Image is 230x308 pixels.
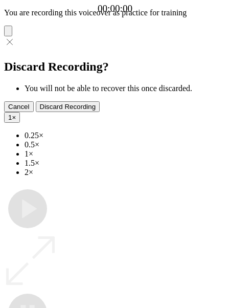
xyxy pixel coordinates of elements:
button: Discard Recording [36,101,100,112]
p: You are recording this voiceover as practice for training [4,8,226,17]
li: 2× [25,168,226,177]
span: 1 [8,114,12,121]
li: 1× [25,149,226,159]
a: 00:00:00 [98,3,132,14]
li: 1.5× [25,159,226,168]
button: 1× [4,112,20,123]
li: 0.25× [25,131,226,140]
button: Cancel [4,101,34,112]
li: 0.5× [25,140,226,149]
li: You will not be able to recover this once discarded. [25,84,226,93]
h2: Discard Recording? [4,60,226,74]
